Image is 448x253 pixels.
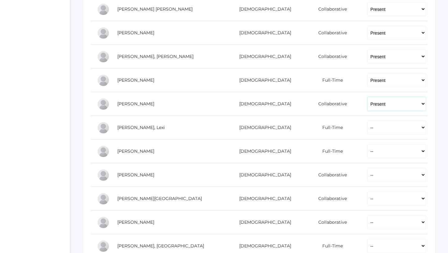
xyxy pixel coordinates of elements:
[97,145,110,158] div: Frances Leidenfrost
[226,21,299,45] td: [DEMOGRAPHIC_DATA]
[117,196,202,201] a: [PERSON_NAME][GEOGRAPHIC_DATA]
[299,116,361,140] td: Full-Time
[97,216,110,229] div: Cole McCollum
[97,240,110,252] div: Siena Mikhail
[117,125,165,130] a: [PERSON_NAME], Lexi
[117,172,154,178] a: [PERSON_NAME]
[97,122,110,134] div: Lexi Judy
[226,163,299,187] td: [DEMOGRAPHIC_DATA]
[97,193,110,205] div: Savannah Maurer
[97,169,110,181] div: Colton Maurer
[97,74,110,87] div: Hannah Hrehniy
[299,21,361,45] td: Collaborative
[117,77,154,83] a: [PERSON_NAME]
[299,187,361,211] td: Collaborative
[117,243,204,249] a: [PERSON_NAME], [GEOGRAPHIC_DATA]
[97,98,110,110] div: Corbin Intlekofer
[226,116,299,140] td: [DEMOGRAPHIC_DATA]
[299,69,361,92] td: Full-Time
[226,45,299,69] td: [DEMOGRAPHIC_DATA]
[117,148,154,154] a: [PERSON_NAME]
[226,92,299,116] td: [DEMOGRAPHIC_DATA]
[117,30,154,36] a: [PERSON_NAME]
[117,6,193,12] a: [PERSON_NAME] [PERSON_NAME]
[226,69,299,92] td: [DEMOGRAPHIC_DATA]
[226,187,299,211] td: [DEMOGRAPHIC_DATA]
[299,163,361,187] td: Collaborative
[97,50,110,63] div: Stone Haynes
[97,27,110,39] div: William Hamilton
[117,101,154,107] a: [PERSON_NAME]
[117,54,194,59] a: [PERSON_NAME], [PERSON_NAME]
[299,140,361,163] td: Full-Time
[299,92,361,116] td: Collaborative
[117,219,154,225] a: [PERSON_NAME]
[226,140,299,163] td: [DEMOGRAPHIC_DATA]
[97,3,110,16] div: Annie Grace Gregg
[299,211,361,234] td: Collaborative
[226,211,299,234] td: [DEMOGRAPHIC_DATA]
[299,45,361,69] td: Collaborative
